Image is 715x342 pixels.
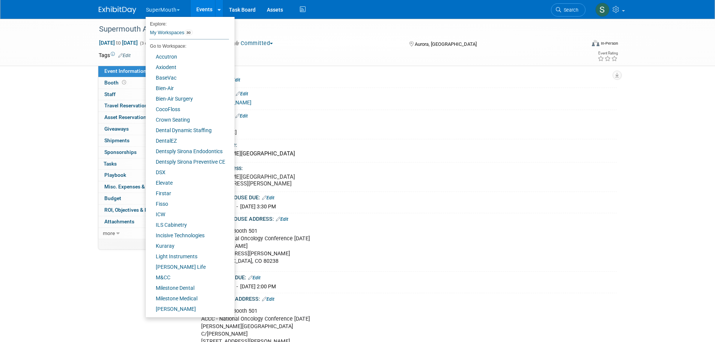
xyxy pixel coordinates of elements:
[199,203,276,209] span: [DATE] 8:00 AM - [DATE] 3:30 PM
[104,126,129,132] span: Giveaways
[146,241,229,251] a: Kuraray
[146,167,229,178] a: DSX
[104,184,163,190] span: Misc. Expenses & Credits
[98,77,176,89] a: Booth
[99,51,131,59] td: Tags
[248,275,260,280] a: Edit
[228,77,240,83] a: Edit
[190,272,617,282] div: DIRECT SHIPPING DUE:
[190,74,617,84] div: Event Website:
[98,66,176,77] a: Event Information
[415,41,477,47] span: Aurora, [GEOGRAPHIC_DATA]
[146,20,229,26] li: Explore:
[139,41,155,46] span: (3 days)
[262,297,274,302] a: Edit
[104,218,134,224] span: Attachments
[146,304,229,314] a: [PERSON_NAME]
[551,3,586,17] a: Search
[146,262,229,272] a: [PERSON_NAME] Life
[104,195,121,201] span: Budget
[104,161,117,167] span: Tasks
[98,112,176,123] a: Asset Reservations
[104,91,116,97] span: Staff
[184,30,193,36] span: 30
[104,207,155,213] span: ROI, Objectives & ROO
[146,125,229,136] a: Dental Dynamic Staffing
[190,88,617,98] div: Exhibitor Website:
[104,68,146,74] span: Event Information
[592,40,599,46] img: Format-Inperson.png
[146,209,229,220] a: ICW
[190,163,617,172] div: Event Venue Address:
[146,115,229,125] a: Crown Seating
[146,136,229,146] a: DentalEZ
[146,272,229,283] a: M&CC
[98,135,176,146] a: Shipments
[146,314,229,325] a: Odne
[120,80,128,85] span: Booth not reserved yet
[98,147,176,158] a: Sponsorships
[98,170,176,181] a: Playbook
[199,129,611,136] div: [PERSON_NAME]
[146,83,229,93] a: Bien-Air
[235,113,248,119] a: Edit
[98,216,176,227] a: Attachments
[146,62,229,72] a: Axiodent
[190,139,617,149] div: Event Venue Name:
[99,39,138,46] span: [DATE] [DATE]
[541,39,619,50] div: Event Format
[146,199,229,209] a: Fisso
[146,104,229,115] a: CocoFloss
[146,51,229,62] a: Accutron
[146,93,229,104] a: Bien-Air Surgery
[98,158,176,170] a: Tasks
[146,220,229,230] a: ILS Cabinetry
[146,72,229,83] a: BaseVac
[103,230,115,236] span: more
[146,157,229,167] a: Dentsply Sirona Preventive CE
[236,91,248,96] a: Edit
[149,26,229,39] a: My Workspaces30
[190,293,617,303] div: DIRECT SHIPPING ADDRESS:
[115,40,122,46] span: to
[146,146,229,157] a: Dentsply Sirona Endodontics
[262,195,274,200] a: Edit
[98,228,176,239] a: more
[146,188,229,199] a: Firstar
[104,102,150,108] span: Travel Reservations
[146,293,229,304] a: Milestone Medical
[146,283,229,293] a: Milestone Dental
[96,23,574,36] div: Supermouth ACCC-NOC-07546-2025
[190,192,617,202] div: ADVANCE WAREHOUSE DUE:
[98,100,176,111] a: Travel Reservations
[146,251,229,262] a: Light Instruments
[595,3,610,17] img: Samantha Meyers
[98,124,176,135] a: Giveaways
[231,39,276,47] button: Committed
[98,89,176,100] a: Staff
[601,41,618,46] div: In-Person
[118,53,131,58] a: Edit
[561,7,578,13] span: Search
[598,51,618,55] div: Event Rating
[104,137,129,143] span: Shipments
[146,230,229,241] a: Incisive Technologies
[98,181,176,193] a: Misc. Expenses & Credits
[190,110,617,120] div: Show Forms Due::
[99,6,136,14] img: ExhibitDay
[146,178,229,188] a: Elevate
[98,193,176,204] a: Budget
[146,41,229,51] li: Go to Workspace:
[199,283,276,289] span: [DATE] 9:00 AM - [DATE] 2:00 PM
[104,114,149,120] span: Asset Reservations
[104,172,126,178] span: Playbook
[190,213,617,223] div: ADVANCE WAREHOUSE ADDRESS:
[196,224,534,269] div: Supermouth Booth 501 ACCC - National Oncology Conference [DATE] C/[PERSON_NAME] [STREET_ADDRESS][...
[104,80,128,86] span: Booth
[98,205,176,216] a: ROI, Objectives & ROO
[195,148,611,160] div: [PERSON_NAME][GEOGRAPHIC_DATA]
[104,149,137,155] span: Sponsorships
[198,173,359,187] pre: [PERSON_NAME][GEOGRAPHIC_DATA] [STREET_ADDRESS][PERSON_NAME]
[276,217,288,222] a: Edit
